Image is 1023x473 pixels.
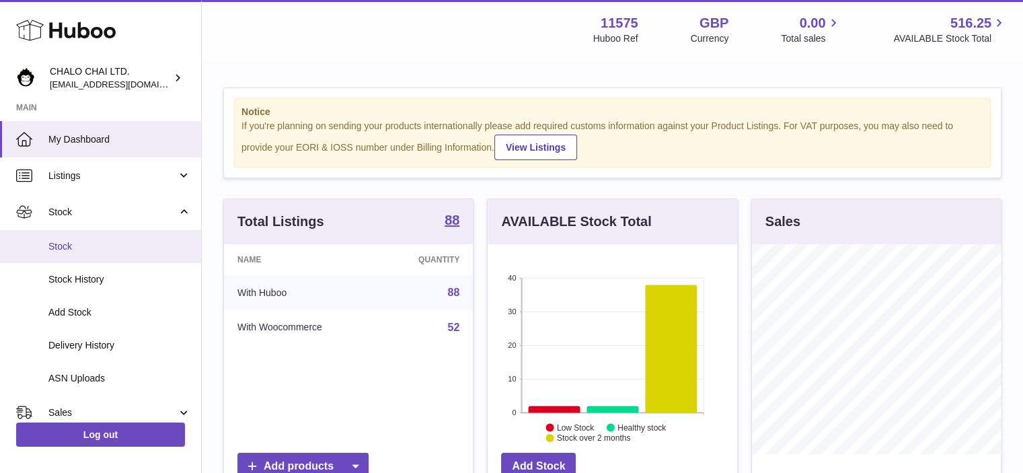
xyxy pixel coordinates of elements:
[800,14,826,32] span: 0.00
[224,275,379,310] td: With Huboo
[950,14,991,32] span: 516.25
[781,14,841,45] a: 0.00 Total sales
[448,287,460,298] a: 88
[513,408,517,416] text: 0
[48,170,177,182] span: Listings
[617,423,667,432] text: Healthy stock
[781,32,841,45] span: Total sales
[445,213,459,227] strong: 88
[16,68,36,88] img: Chalo@chalocompany.com
[699,14,728,32] strong: GBP
[48,406,177,419] span: Sales
[241,106,983,118] strong: Notice
[48,339,191,352] span: Delivery History
[501,213,651,231] h3: AVAILABLE Stock Total
[48,306,191,319] span: Add Stock
[48,206,177,219] span: Stock
[593,32,638,45] div: Huboo Ref
[445,213,459,229] a: 88
[893,14,1007,45] a: 516.25 AVAILABLE Stock Total
[691,32,729,45] div: Currency
[224,310,379,345] td: With Woocommerce
[16,423,185,447] a: Log out
[224,244,379,275] th: Name
[48,133,191,146] span: My Dashboard
[601,14,638,32] strong: 11575
[494,135,577,160] a: View Listings
[50,79,198,89] span: [EMAIL_ADDRESS][DOMAIN_NAME]
[893,32,1007,45] span: AVAILABLE Stock Total
[508,375,517,383] text: 10
[48,372,191,385] span: ASN Uploads
[557,433,630,443] text: Stock over 2 months
[50,65,171,91] div: CHALO CHAI LTD.
[48,273,191,286] span: Stock History
[765,213,800,231] h3: Sales
[241,120,983,160] div: If you're planning on sending your products internationally please add required customs informati...
[557,423,595,432] text: Low Stock
[508,307,517,316] text: 30
[448,322,460,333] a: 52
[508,341,517,349] text: 20
[508,274,517,282] text: 40
[48,240,191,253] span: Stock
[379,244,473,275] th: Quantity
[237,213,324,231] h3: Total Listings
